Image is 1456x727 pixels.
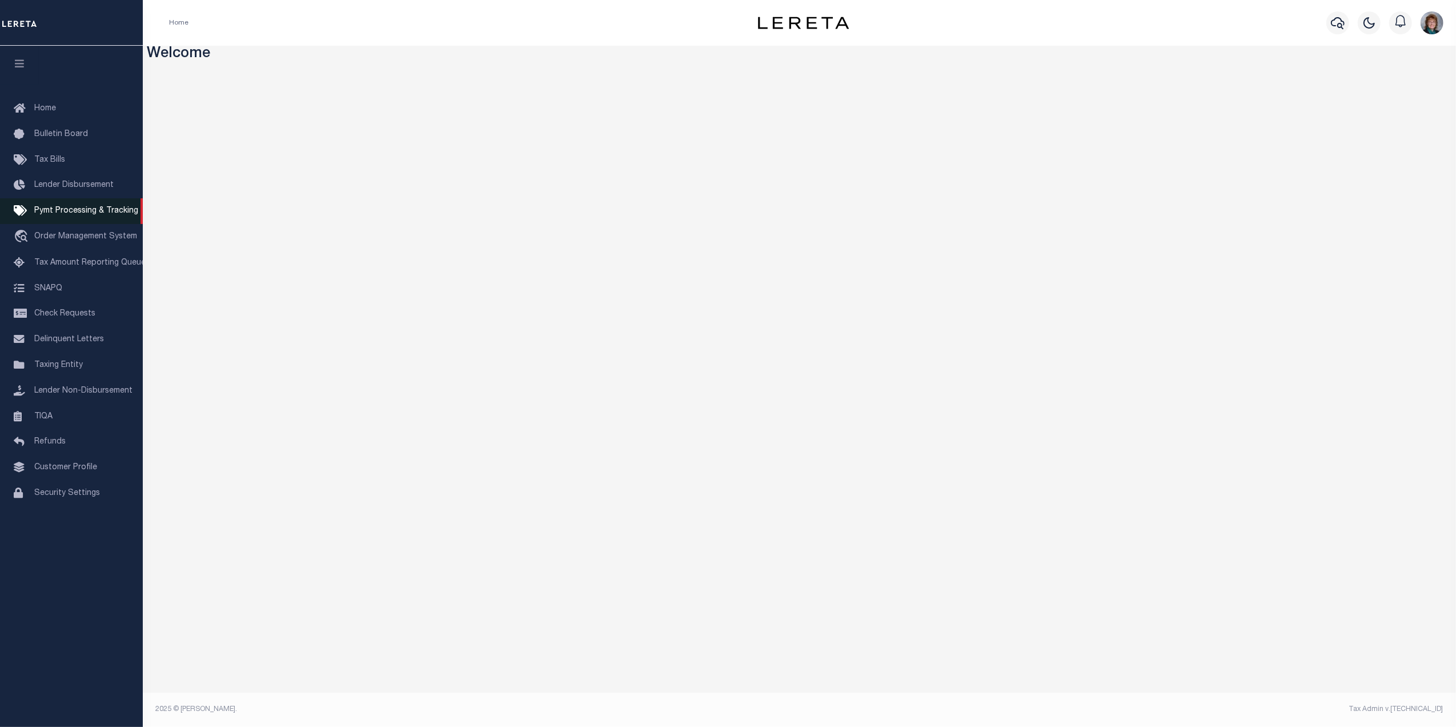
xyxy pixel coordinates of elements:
[34,207,138,215] span: Pymt Processing & Tracking
[34,489,100,497] span: Security Settings
[34,284,62,292] span: SNAPQ
[147,46,1452,63] h3: Welcome
[34,105,56,113] span: Home
[34,438,66,446] span: Refunds
[34,412,53,420] span: TIQA
[808,704,1443,714] div: Tax Admin v.[TECHNICAL_ID]
[34,387,133,395] span: Lender Non-Disbursement
[169,18,188,28] li: Home
[34,233,137,241] span: Order Management System
[14,230,32,245] i: travel_explore
[34,464,97,472] span: Customer Profile
[34,130,88,138] span: Bulletin Board
[34,156,65,164] span: Tax Bills
[34,310,95,318] span: Check Requests
[147,704,800,714] div: 2025 © [PERSON_NAME].
[34,361,83,369] span: Taxing Entity
[34,259,146,267] span: Tax Amount Reporting Queue
[34,181,114,189] span: Lender Disbursement
[34,335,104,343] span: Delinquent Letters
[758,17,849,29] img: logo-dark.svg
